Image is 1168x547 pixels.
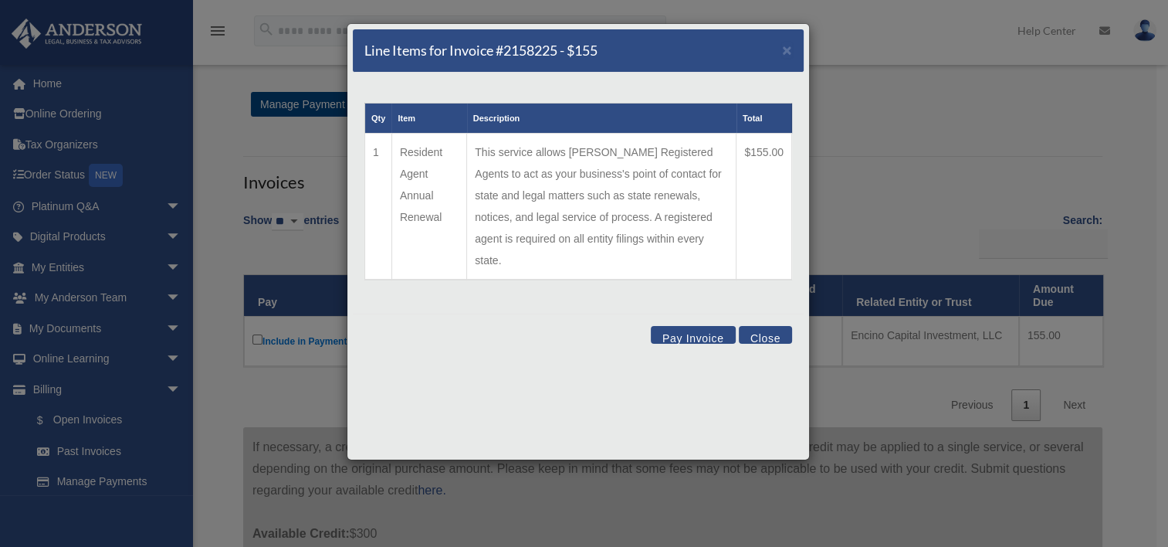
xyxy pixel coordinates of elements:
td: This service allows [PERSON_NAME] Registered Agents to act as your business's point of contact fo... [467,134,736,280]
th: Description [467,104,736,134]
td: Resident Agent Annual Renewal [391,134,466,280]
span: × [782,41,792,59]
button: Close [739,326,792,344]
button: Close [782,42,792,58]
th: Total [736,104,792,134]
th: Qty [365,104,392,134]
th: Item [391,104,466,134]
td: 1 [365,134,392,280]
button: Pay Invoice [651,326,736,344]
h5: Line Items for Invoice #2158225 - $155 [364,41,598,60]
td: $155.00 [736,134,792,280]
